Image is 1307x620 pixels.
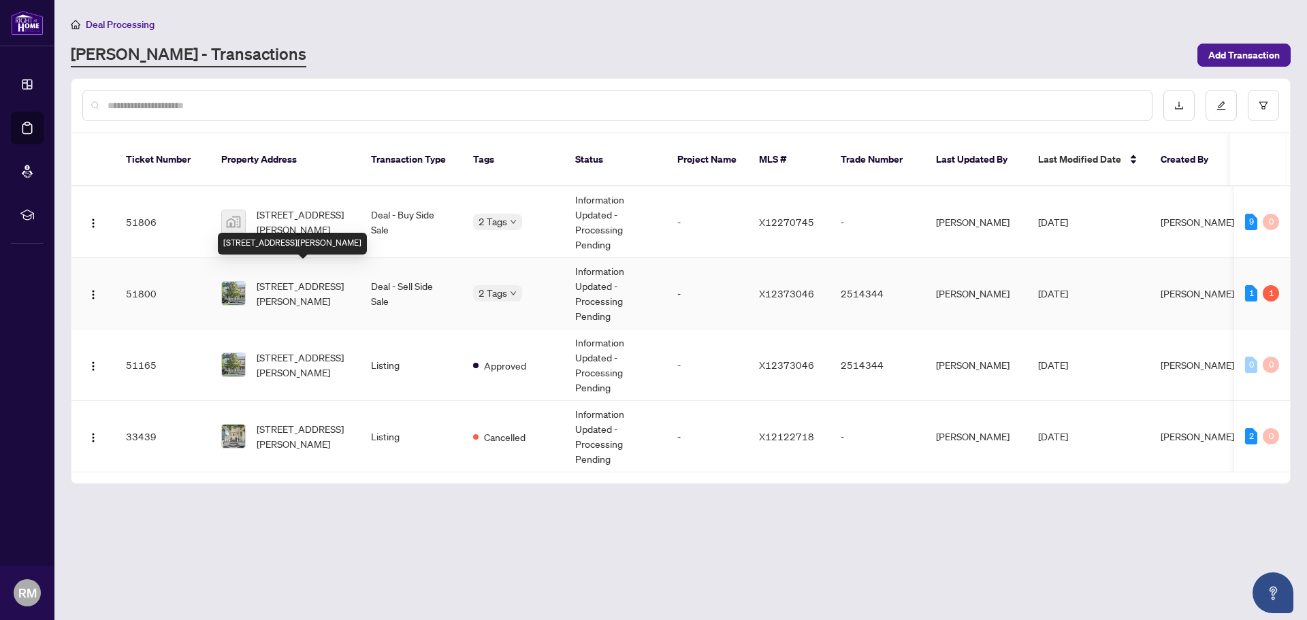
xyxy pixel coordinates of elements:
[1161,359,1234,371] span: [PERSON_NAME]
[830,133,925,186] th: Trade Number
[1263,214,1279,230] div: 0
[88,432,99,443] img: Logo
[71,20,80,29] span: home
[564,329,666,401] td: Information Updated - Processing Pending
[830,329,925,401] td: 2514344
[666,329,748,401] td: -
[1150,133,1231,186] th: Created By
[1206,90,1237,121] button: edit
[360,258,462,329] td: Deal - Sell Side Sale
[484,358,526,373] span: Approved
[115,133,210,186] th: Ticket Number
[360,401,462,472] td: Listing
[115,186,210,258] td: 51806
[462,133,564,186] th: Tags
[1038,287,1068,299] span: [DATE]
[925,329,1027,401] td: [PERSON_NAME]
[222,210,245,233] img: thumbnail-img
[82,425,104,447] button: Logo
[1263,285,1279,301] div: 1
[82,282,104,304] button: Logo
[82,354,104,376] button: Logo
[484,429,526,444] span: Cancelled
[1245,357,1257,373] div: 0
[564,186,666,258] td: Information Updated - Processing Pending
[360,186,462,258] td: Deal - Buy Side Sale
[222,353,245,376] img: thumbnail-img
[564,258,666,329] td: Information Updated - Processing Pending
[222,425,245,448] img: thumbnail-img
[1248,90,1279,121] button: filter
[1259,101,1268,110] span: filter
[88,361,99,372] img: Logo
[1027,133,1150,186] th: Last Modified Date
[925,186,1027,258] td: [PERSON_NAME]
[18,583,37,602] span: RM
[115,401,210,472] td: 33439
[1216,101,1226,110] span: edit
[1174,101,1184,110] span: download
[71,43,306,67] a: [PERSON_NAME] - Transactions
[1161,216,1234,228] span: [PERSON_NAME]
[510,218,517,225] span: down
[210,133,360,186] th: Property Address
[564,133,666,186] th: Status
[82,211,104,233] button: Logo
[222,282,245,305] img: thumbnail-img
[759,287,814,299] span: X12373046
[759,430,814,442] span: X12122718
[360,329,462,401] td: Listing
[1245,428,1257,444] div: 2
[748,133,830,186] th: MLS #
[925,401,1027,472] td: [PERSON_NAME]
[1038,152,1121,167] span: Last Modified Date
[564,401,666,472] td: Information Updated - Processing Pending
[257,207,349,237] span: [STREET_ADDRESS][PERSON_NAME]
[830,258,925,329] td: 2514344
[479,285,507,301] span: 2 Tags
[257,421,349,451] span: [STREET_ADDRESS][PERSON_NAME]
[1208,44,1280,66] span: Add Transaction
[1163,90,1195,121] button: download
[115,258,210,329] td: 51800
[257,350,349,380] span: [STREET_ADDRESS][PERSON_NAME]
[1197,44,1291,67] button: Add Transaction
[479,214,507,229] span: 2 Tags
[759,216,814,228] span: X12270745
[1263,428,1279,444] div: 0
[1263,357,1279,373] div: 0
[218,233,367,255] div: [STREET_ADDRESS][PERSON_NAME]
[360,133,462,186] th: Transaction Type
[666,186,748,258] td: -
[257,278,349,308] span: [STREET_ADDRESS][PERSON_NAME]
[115,329,210,401] td: 51165
[666,258,748,329] td: -
[1038,216,1068,228] span: [DATE]
[86,18,155,31] span: Deal Processing
[510,290,517,297] span: down
[88,289,99,300] img: Logo
[666,401,748,472] td: -
[830,186,925,258] td: -
[759,359,814,371] span: X12373046
[666,133,748,186] th: Project Name
[1245,214,1257,230] div: 9
[925,258,1027,329] td: [PERSON_NAME]
[11,10,44,35] img: logo
[1038,430,1068,442] span: [DATE]
[830,401,925,472] td: -
[1038,359,1068,371] span: [DATE]
[1161,430,1234,442] span: [PERSON_NAME]
[925,133,1027,186] th: Last Updated By
[1245,285,1257,301] div: 1
[1161,287,1234,299] span: [PERSON_NAME]
[1253,572,1293,613] button: Open asap
[88,218,99,229] img: Logo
